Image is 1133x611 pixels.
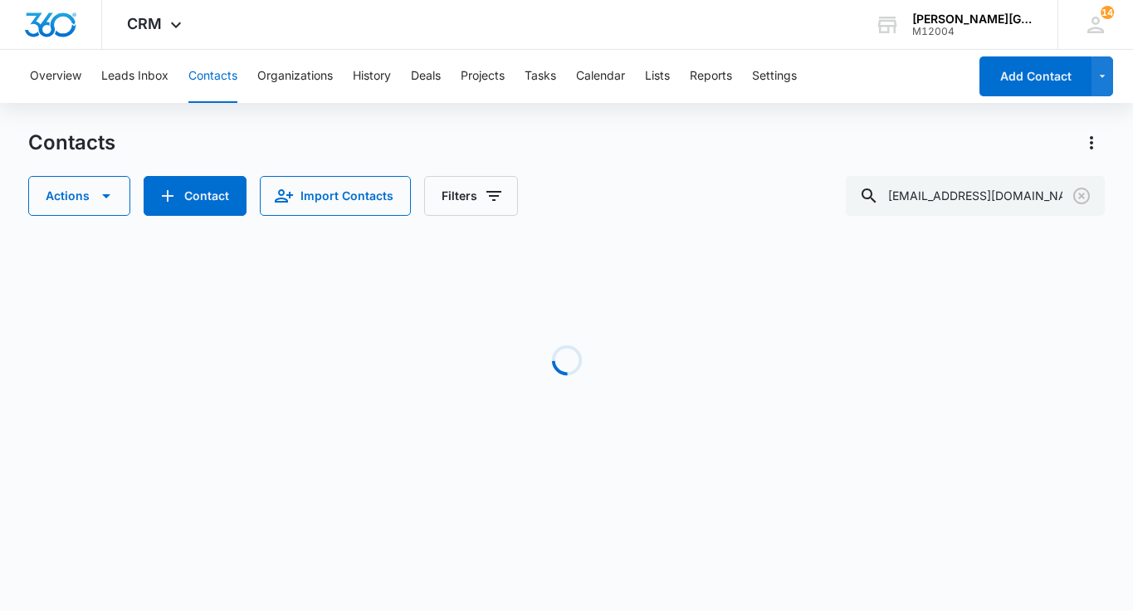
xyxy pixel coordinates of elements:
[353,50,391,103] button: History
[1068,183,1095,209] button: Clear
[1101,6,1114,19] div: notifications count
[1078,130,1105,156] button: Actions
[260,176,411,216] button: Import Contacts
[1101,6,1114,19] span: 14
[912,12,1033,26] div: account name
[846,176,1105,216] input: Search Contacts
[144,176,247,216] button: Add Contact
[576,50,625,103] button: Calendar
[461,50,505,103] button: Projects
[912,26,1033,37] div: account id
[690,50,732,103] button: Reports
[424,176,518,216] button: Filters
[411,50,441,103] button: Deals
[28,176,130,216] button: Actions
[525,50,556,103] button: Tasks
[28,130,115,155] h1: Contacts
[752,50,797,103] button: Settings
[101,50,168,103] button: Leads Inbox
[979,56,1091,96] button: Add Contact
[645,50,670,103] button: Lists
[127,15,162,32] span: CRM
[257,50,333,103] button: Organizations
[30,50,81,103] button: Overview
[188,50,237,103] button: Contacts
